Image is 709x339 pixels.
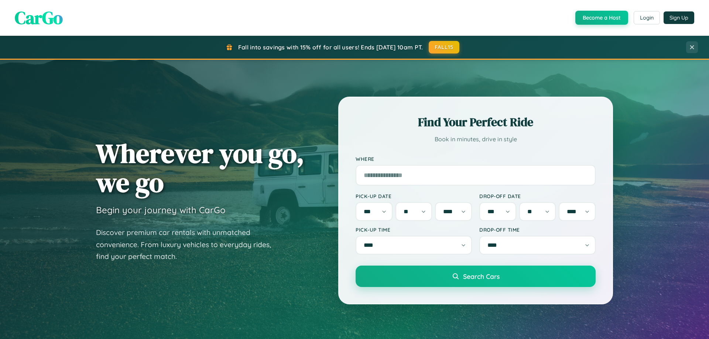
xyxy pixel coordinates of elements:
label: Drop-off Date [479,193,596,199]
label: Where [356,156,596,162]
p: Discover premium car rentals with unmatched convenience. From luxury vehicles to everyday rides, ... [96,226,281,263]
p: Book in minutes, drive in style [356,134,596,145]
button: Search Cars [356,266,596,287]
button: FALL15 [429,41,460,53]
label: Drop-off Time [479,226,596,233]
label: Pick-up Date [356,193,472,199]
span: Search Cars [463,272,500,280]
button: Login [634,11,660,24]
button: Sign Up [664,11,694,24]
h1: Wherever you go, we go [96,139,304,197]
span: CarGo [15,6,63,30]
span: Fall into savings with 15% off for all users! Ends [DATE] 10am PT. [238,44,423,51]
h3: Begin your journey with CarGo [96,204,226,215]
h2: Find Your Perfect Ride [356,114,596,130]
label: Pick-up Time [356,226,472,233]
button: Become a Host [575,11,628,25]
